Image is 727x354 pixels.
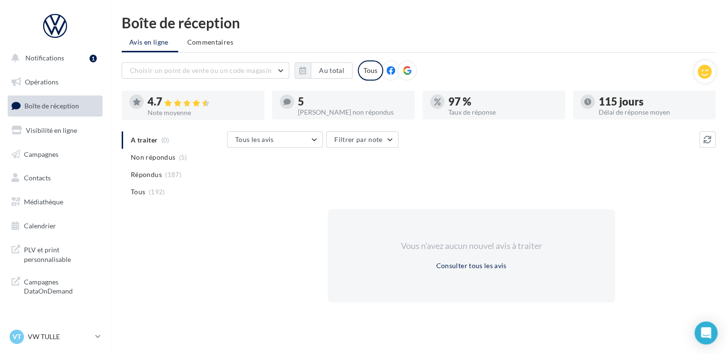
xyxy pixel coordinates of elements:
span: Opérations [25,78,58,86]
span: VT [12,332,21,342]
span: Choisir un point de vente ou un code magasin [130,66,272,74]
a: PLV et print personnalisable [6,239,104,268]
div: 5 [298,96,407,107]
a: Opérations [6,72,104,92]
span: Calendrier [24,222,56,230]
span: Notifications [25,54,64,62]
button: Au total [295,62,352,79]
button: Consulter tous les avis [432,260,510,271]
div: Boîte de réception [122,15,716,30]
div: 115 jours [599,96,708,107]
button: Choisir un point de vente ou un code magasin [122,62,289,79]
a: Calendrier [6,216,104,236]
span: (192) [149,188,165,196]
div: 4.7 [148,96,257,107]
a: Campagnes [6,144,104,165]
span: Visibilité en ligne [26,126,77,134]
span: Boîte de réception [24,102,79,110]
div: Taux de réponse [448,109,557,116]
a: Contacts [6,168,104,188]
span: Campagnes [24,150,58,158]
a: Médiathèque [6,192,104,212]
a: Visibilité en ligne [6,120,104,141]
span: Contacts [24,174,51,182]
span: Commentaires [187,37,233,47]
span: Médiathèque [24,198,63,206]
span: (5) [179,153,187,161]
p: VW TULLE [28,332,91,342]
div: Note moyenne [148,109,257,116]
div: Vous n'avez aucun nouvel avis à traiter [389,240,554,252]
button: Tous les avis [227,131,323,148]
div: Open Intercom Messenger [694,321,717,344]
span: Répondus [131,170,162,179]
span: PLV et print personnalisable [24,243,99,264]
div: [PERSON_NAME] non répondus [298,109,407,116]
a: VT VW TULLE [8,328,102,346]
div: Délai de réponse moyen [599,109,708,116]
button: Au total [311,62,352,79]
button: Notifications 1 [6,48,101,68]
span: Campagnes DataOnDemand [24,275,99,296]
span: Tous les avis [235,135,274,143]
a: Campagnes DataOnDemand [6,271,104,300]
span: Tous [131,187,145,197]
a: Boîte de réception [6,95,104,116]
div: 97 % [448,96,557,107]
button: Filtrer par note [326,131,398,148]
span: (187) [165,171,182,178]
span: Non répondus [131,153,175,162]
div: 1 [90,55,97,62]
div: Tous [358,60,383,81]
